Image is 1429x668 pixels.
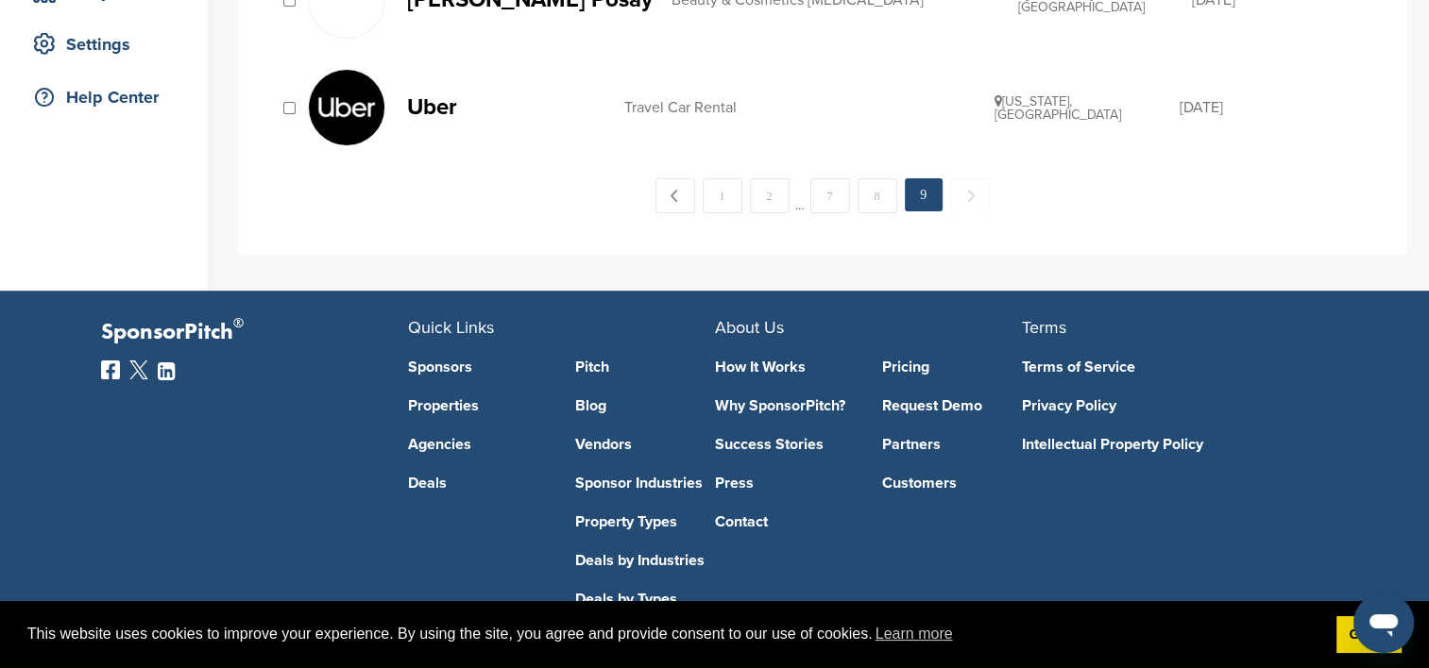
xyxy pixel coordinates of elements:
a: Properties [408,398,548,413]
a: Sponsor Industries [575,476,715,491]
a: Settings [19,23,189,66]
a: 2 [750,178,790,213]
div: Help Center [28,80,189,114]
img: Twitter [129,360,148,379]
a: Blog [575,398,715,413]
a: Pitch [575,359,715,375]
a: Sponsors [408,359,548,375]
a: Pricing [882,359,1022,375]
a: Uber logo Uber Travel Car Rental [US_STATE], [GEOGRAPHIC_DATA] [DATE] [308,69,1365,146]
a: Request Demo [882,398,1022,413]
div: Travel Car Rental [624,100,995,115]
img: Uber logo [309,70,384,145]
span: … [795,178,805,212]
a: dismiss cookie message [1336,616,1402,654]
span: Terms [1022,317,1066,338]
p: Uber [407,95,605,119]
div: [DATE] [1180,100,1365,115]
a: 1 [703,178,742,213]
a: Partners [882,437,1022,452]
span: Next → [950,178,990,212]
p: SponsorPitch [101,319,408,346]
span: ® [233,311,244,335]
a: ← Previous [655,178,695,213]
a: Intellectual Property Policy [1022,437,1301,452]
a: Customers [882,476,1022,491]
em: 9 [905,178,943,211]
a: learn more about cookies [873,620,956,648]
iframe: Button to launch messaging window [1353,593,1414,653]
img: Facebook [101,360,120,379]
a: Why SponsorPitch? [715,398,855,413]
span: About Us [715,317,784,338]
span: This website uses cookies to improve your experience. By using the site, you agree and provide co... [27,620,1321,648]
a: Contact [715,514,855,529]
a: Success Stories [715,437,855,452]
a: Vendors [575,437,715,452]
a: Help Center [19,75,189,119]
a: Deals by Industries [575,553,715,568]
a: Deals [408,476,548,491]
a: 7 [810,178,850,213]
a: 8 [858,178,897,213]
a: Press [715,476,855,491]
a: Terms of Service [1022,359,1301,375]
a: Privacy Policy [1022,398,1301,413]
a: Deals by Types [575,592,715,607]
div: [US_STATE], [GEOGRAPHIC_DATA] [995,94,1180,122]
a: Agencies [408,437,548,452]
a: How It Works [715,359,855,375]
div: Settings [28,27,189,61]
span: Quick Links [408,317,494,338]
a: Property Types [575,514,715,529]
